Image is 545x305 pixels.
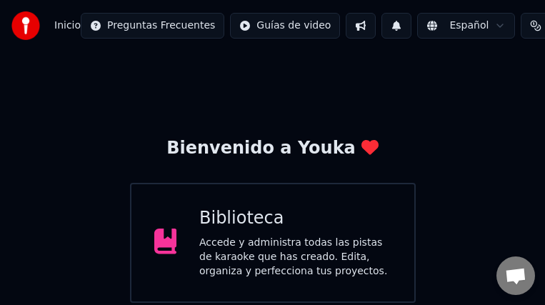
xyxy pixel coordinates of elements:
[54,19,81,33] span: Inicio
[199,236,391,279] div: Accede y administra todas las pistas de karaoke que has creado. Edita, organiza y perfecciona tus...
[496,256,535,295] div: Chat abierto
[11,11,40,40] img: youka
[54,19,81,33] nav: breadcrumb
[230,13,340,39] button: Guías de video
[199,207,391,230] div: Biblioteca
[81,13,224,39] button: Preguntas Frecuentes
[166,137,379,160] div: Bienvenido a Youka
